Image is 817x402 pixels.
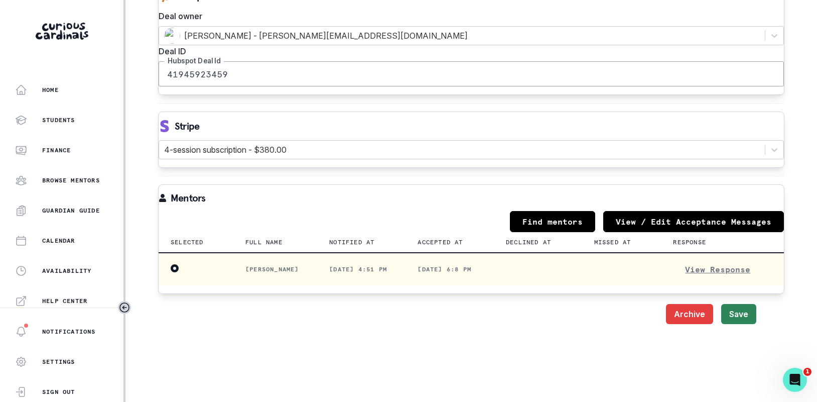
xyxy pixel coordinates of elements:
p: Availability [42,267,91,275]
p: Students [42,116,75,124]
p: Missed at [594,238,631,246]
p: Calendar [42,237,75,245]
label: Deal owner [159,10,778,22]
p: Notifications [42,328,96,336]
p: Declined at [506,238,551,246]
p: Finance [42,146,71,154]
label: Deal ID [159,45,778,57]
a: Find mentors [510,211,595,232]
img: Curious Cardinals Logo [36,23,88,40]
p: Selected [171,238,204,246]
span: 1 [803,368,811,376]
button: Save [721,304,756,324]
p: Mentors [171,193,205,203]
p: [DATE] 6:8 pm [418,265,482,273]
p: Accepted at [418,238,463,246]
p: Response [673,238,706,246]
p: Full name [245,238,283,246]
p: Home [42,86,59,94]
button: View / Edit Acceptance Messages [603,211,784,232]
p: Settings [42,358,75,366]
button: Toggle sidebar [118,301,131,314]
p: [DATE] 4:51 pm [329,265,393,273]
button: View Response [673,261,762,277]
p: Sign Out [42,388,75,396]
p: Stripe [175,121,199,131]
div: [PERSON_NAME] - [PERSON_NAME][EMAIL_ADDRESS][DOMAIN_NAME] [164,28,760,44]
iframe: Intercom live chat [783,368,807,392]
p: Guardian Guide [42,207,100,215]
button: Archive [666,304,713,324]
p: Notified at [329,238,374,246]
p: Help Center [42,297,87,305]
p: [PERSON_NAME] [245,265,305,273]
p: Browse Mentors [42,176,100,184]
